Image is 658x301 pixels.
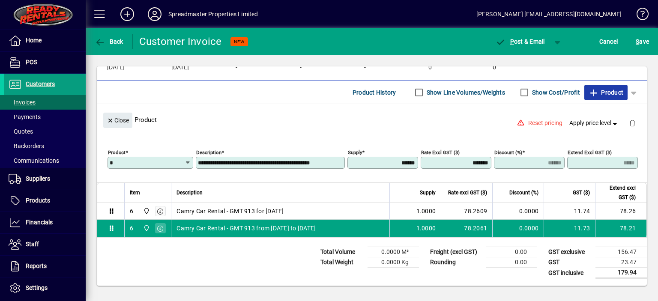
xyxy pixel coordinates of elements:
[420,188,436,197] span: Supply
[4,139,86,153] a: Backorders
[510,38,514,45] span: P
[4,234,86,255] a: Staff
[9,157,59,164] span: Communications
[353,86,396,99] span: Product History
[4,212,86,233] a: Financials
[492,203,544,220] td: 0.0000
[486,247,537,257] td: 0.00
[95,38,123,45] span: Back
[544,203,595,220] td: 11.74
[425,88,505,97] label: Show Line Volumes/Weights
[108,149,126,155] mat-label: Product
[492,220,544,237] td: 0.0000
[130,207,133,215] div: 6
[601,183,636,202] span: Extend excl GST ($)
[544,268,595,278] td: GST inclusive
[9,99,36,106] span: Invoices
[573,188,590,197] span: GST ($)
[4,30,86,51] a: Home
[107,113,129,128] span: Close
[416,207,436,215] span: 1.0000
[141,224,151,233] span: 965 State Highway 2
[622,119,643,127] app-page-header-button: Delete
[114,6,141,22] button: Add
[636,38,639,45] span: S
[26,197,50,204] span: Products
[93,34,126,49] button: Back
[368,257,419,268] td: 0.0000 Kg
[26,241,39,247] span: Staff
[416,224,436,232] span: 1.0000
[595,220,646,237] td: 78.21
[196,149,221,155] mat-label: Description
[97,104,647,135] div: Product
[426,257,486,268] td: Rounding
[448,188,487,197] span: Rate excl GST ($)
[26,59,37,66] span: POS
[26,80,55,87] span: Customers
[176,188,203,197] span: Description
[9,143,44,149] span: Backorders
[544,247,595,257] td: GST exclusive
[622,113,643,133] button: Delete
[139,35,222,48] div: Customer Invoice
[4,190,86,212] a: Products
[595,257,647,268] td: 23.47
[595,268,647,278] td: 179.94
[107,64,125,71] span: [DATE]
[525,116,566,131] button: Reset pricing
[26,175,50,182] span: Suppliers
[597,34,620,49] button: Cancel
[636,35,649,48] span: ave
[103,113,132,128] button: Close
[9,113,41,120] span: Payments
[176,207,284,215] span: Camry Car Rental - GMT 913 for [DATE]
[569,119,619,128] span: Apply price level
[9,128,33,135] span: Quotes
[495,38,545,45] span: ost & Email
[544,220,595,237] td: 11.73
[86,34,133,49] app-page-header-button: Back
[584,85,628,100] button: Product
[26,219,53,226] span: Financials
[426,247,486,257] td: Freight (excl GST)
[630,2,647,30] a: Knowledge Base
[236,64,237,71] span: -
[595,247,647,257] td: 156.47
[101,116,135,124] app-page-header-button: Close
[130,188,140,197] span: Item
[589,86,623,99] span: Product
[141,206,151,216] span: 965 State Highway 2
[4,256,86,277] a: Reports
[4,52,86,73] a: POS
[168,7,258,21] div: Spreadmaster Properties Limited
[421,149,460,155] mat-label: Rate excl GST ($)
[528,119,562,128] span: Reset pricing
[368,247,419,257] td: 0.0000 M³
[130,224,133,232] div: 6
[4,277,86,299] a: Settings
[349,85,400,100] button: Product History
[4,153,86,168] a: Communications
[486,257,537,268] td: 0.00
[316,257,368,268] td: Total Weight
[476,7,622,21] div: [PERSON_NAME] [EMAIL_ADDRESS][DOMAIN_NAME]
[530,88,580,97] label: Show Cost/Profit
[4,95,86,110] a: Invoices
[568,149,612,155] mat-label: Extend excl GST ($)
[316,247,368,257] td: Total Volume
[176,224,316,232] span: Camry Car Rental - GMT 913 from [DATE] to [DATE]
[4,110,86,124] a: Payments
[544,257,595,268] td: GST
[599,35,618,48] span: Cancel
[446,224,487,232] div: 78.2061
[234,39,245,45] span: NEW
[4,124,86,139] a: Quotes
[171,64,189,71] span: [DATE]
[634,34,651,49] button: Save
[493,64,496,71] span: 0
[566,116,622,131] button: Apply price level
[491,34,549,49] button: Post & Email
[494,149,522,155] mat-label: Discount (%)
[446,207,487,215] div: 78.2609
